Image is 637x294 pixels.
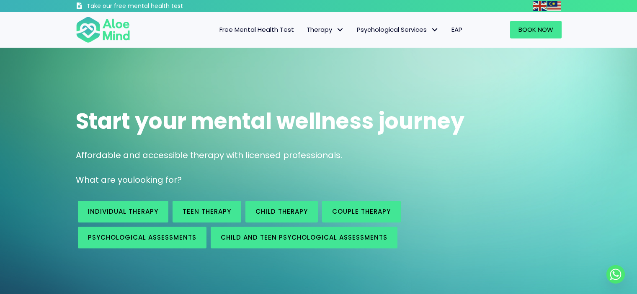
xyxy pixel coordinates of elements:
[606,265,625,284] a: Whatsapp
[255,207,308,216] span: Child Therapy
[300,21,351,38] a: TherapyTherapy: submenu
[173,201,241,222] a: Teen Therapy
[322,201,401,222] a: Couple therapy
[334,24,346,36] span: Therapy: submenu
[451,25,462,34] span: EAP
[245,201,318,222] a: Child Therapy
[78,201,168,222] a: Individual therapy
[76,2,228,12] a: Take our free mental health test
[211,227,397,248] a: Child and Teen Psychological assessments
[429,24,441,36] span: Psychological Services: submenu
[221,233,387,242] span: Child and Teen Psychological assessments
[533,1,547,11] img: en
[141,21,469,38] nav: Menu
[183,207,231,216] span: Teen Therapy
[351,21,445,38] a: Psychological ServicesPsychological Services: submenu
[445,21,469,38] a: EAP
[219,25,294,34] span: Free Mental Health Test
[76,149,562,161] p: Affordable and accessible therapy with licensed professionals.
[518,25,553,34] span: Book Now
[332,207,391,216] span: Couple therapy
[357,25,439,34] span: Psychological Services
[88,207,158,216] span: Individual therapy
[547,1,561,11] img: ms
[76,16,130,43] img: Aloe mind Logo
[78,227,206,248] a: Psychological assessments
[533,1,547,10] a: English
[88,233,196,242] span: Psychological assessments
[547,1,562,10] a: Malay
[76,174,133,186] span: What are you
[213,21,300,38] a: Free Mental Health Test
[76,106,464,136] span: Start your mental wellness journey
[87,2,228,10] h3: Take our free mental health test
[133,174,182,186] span: looking for?
[510,21,562,38] a: Book Now
[307,25,344,34] span: Therapy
